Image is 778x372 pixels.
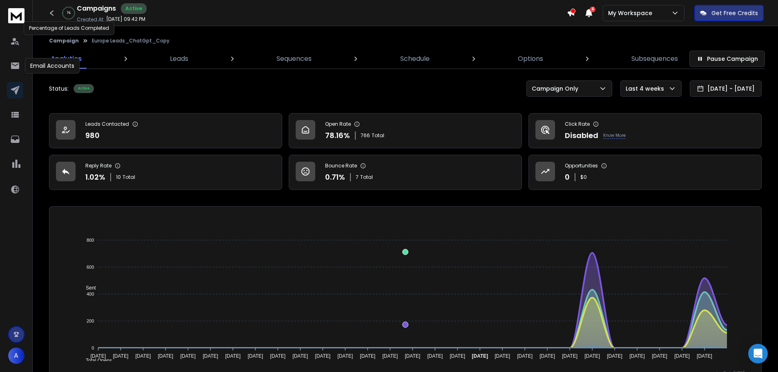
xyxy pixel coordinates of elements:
[80,285,96,291] span: Sent
[203,353,218,359] tspan: [DATE]
[77,16,105,23] p: Created At:
[8,347,25,364] button: A
[289,113,522,148] a: Open Rate78.16%766Total
[608,9,655,17] p: My Workspace
[170,54,188,64] p: Leads
[565,172,570,183] p: 0
[472,353,488,359] tspan: [DATE]
[372,132,384,139] span: Total
[85,163,111,169] p: Reply Rate
[87,238,94,243] tspan: 800
[158,353,173,359] tspan: [DATE]
[356,174,359,180] span: 7
[450,353,465,359] tspan: [DATE]
[289,155,522,190] a: Bounce Rate0.71%7Total
[77,4,116,13] h1: Campaigns
[603,132,626,139] p: Know More
[697,353,712,359] tspan: [DATE]
[495,353,510,359] tspan: [DATE]
[562,353,577,359] tspan: [DATE]
[565,130,598,141] p: Disabled
[325,172,345,183] p: 0.71 %
[92,38,169,44] p: Europe Leads_ChatGpt_Copy
[325,130,350,141] p: 78.16 %
[91,345,94,350] tspan: 0
[689,51,765,67] button: Pause Campaign
[674,353,690,359] tspan: [DATE]
[123,174,135,180] span: Total
[67,11,71,16] p: 1 %
[400,54,430,64] p: Schedule
[24,21,114,35] div: Percentage of Leads Completed
[360,353,375,359] tspan: [DATE]
[121,3,147,14] div: Active
[247,353,263,359] tspan: [DATE]
[85,121,129,127] p: Leads Contacted
[180,353,196,359] tspan: [DATE]
[49,155,282,190] a: Reply Rate1.02%10Total
[517,353,533,359] tspan: [DATE]
[631,54,678,64] p: Subsequences
[382,353,398,359] tspan: [DATE]
[85,130,100,141] p: 980
[626,49,683,69] a: Subsequences
[315,353,330,359] tspan: [DATE]
[90,353,106,359] tspan: [DATE]
[87,292,94,296] tspan: 400
[629,353,645,359] tspan: [DATE]
[711,9,758,17] p: Get Free Credits
[325,163,357,169] p: Bounce Rate
[748,344,768,363] div: Open Intercom Messenger
[106,16,145,22] p: [DATE] 09:42 PM
[532,85,582,93] p: Campaign Only
[292,353,308,359] tspan: [DATE]
[116,174,121,180] span: 10
[51,54,82,64] p: Analytics
[74,84,94,93] div: Active
[580,174,587,180] p: $ 0
[85,172,105,183] p: 1.02 %
[25,58,80,74] div: Email Accounts
[539,353,555,359] tspan: [DATE]
[225,353,241,359] tspan: [DATE]
[337,353,353,359] tspan: [DATE]
[325,121,351,127] p: Open Rate
[565,121,590,127] p: Click Rate
[626,85,667,93] p: Last 4 weeks
[395,49,435,69] a: Schedule
[49,113,282,148] a: Leads Contacted980
[694,5,764,21] button: Get Free Credits
[427,353,443,359] tspan: [DATE]
[8,8,25,23] img: logo
[80,358,112,363] span: Total Opens
[49,38,79,44] button: Campaign
[565,163,598,169] p: Opportunities
[513,49,548,69] a: Options
[49,85,69,93] p: Status:
[584,353,600,359] tspan: [DATE]
[528,155,762,190] a: Opportunities0$0
[46,49,87,69] a: Analytics
[272,49,317,69] a: Sequences
[87,265,94,270] tspan: 600
[690,80,762,97] button: [DATE] - [DATE]
[607,353,622,359] tspan: [DATE]
[270,353,285,359] tspan: [DATE]
[361,132,370,139] span: 766
[590,7,595,12] span: 4
[276,54,312,64] p: Sequences
[113,353,128,359] tspan: [DATE]
[528,113,762,148] a: Click RateDisabledKnow More
[360,174,373,180] span: Total
[652,353,667,359] tspan: [DATE]
[405,353,420,359] tspan: [DATE]
[135,353,151,359] tspan: [DATE]
[165,49,193,69] a: Leads
[518,54,543,64] p: Options
[87,319,94,323] tspan: 200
